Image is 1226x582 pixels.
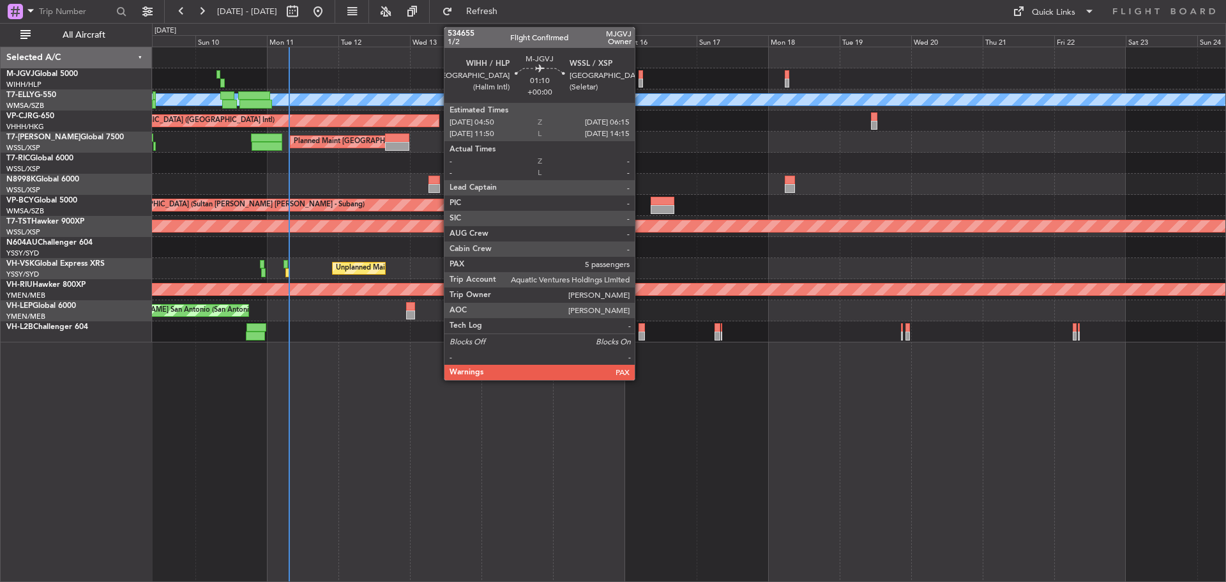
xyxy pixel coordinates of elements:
[410,35,481,47] div: Wed 13
[67,195,365,215] div: Planned Maint [GEOGRAPHIC_DATA] (Sultan [PERSON_NAME] [PERSON_NAME] - Subang)
[195,35,267,47] div: Sun 10
[6,281,86,289] a: VH-RIUHawker 800XP
[6,218,84,226] a: T7-TSTHawker 900XP
[436,1,513,22] button: Refresh
[6,249,39,258] a: YSSY/SYD
[14,25,139,45] button: All Aircraft
[6,302,33,310] span: VH-LEP
[6,239,93,247] a: N604AUChallenger 604
[6,143,40,153] a: WSSL/XSP
[768,35,840,47] div: Mon 18
[294,132,495,151] div: Planned Maint [GEOGRAPHIC_DATA] ([GEOGRAPHIC_DATA])
[6,176,79,183] a: N8998KGlobal 6000
[33,31,135,40] span: All Aircraft
[1006,1,1101,22] button: Quick Links
[553,35,624,47] div: Fri 15
[6,218,31,226] span: T7-TST
[6,91,34,99] span: T7-ELLY
[6,185,40,195] a: WSSL/XSP
[338,35,410,47] div: Tue 12
[6,70,78,78] a: M-JGVJGlobal 5000
[6,227,40,237] a: WSSL/XSP
[6,122,44,132] a: VHHH/HKG
[6,312,45,321] a: YMEN/MEB
[6,112,33,120] span: VP-CJR
[6,197,34,204] span: VP-BCY
[6,197,77,204] a: VP-BCYGlobal 5000
[6,70,34,78] span: M-JGVJ
[6,155,73,162] a: T7-RICGlobal 6000
[6,134,80,141] span: T7-[PERSON_NAME]
[6,155,30,162] span: T7-RIC
[6,91,56,99] a: T7-ELLYG-550
[6,260,105,268] a: VH-VSKGlobal Express XRS
[983,35,1054,47] div: Thu 21
[124,35,195,47] div: Sat 9
[6,281,33,289] span: VH-RIU
[697,35,768,47] div: Sun 17
[6,302,76,310] a: VH-LEPGlobal 6000
[6,112,54,120] a: VP-CJRG-650
[1054,35,1126,47] div: Fri 22
[6,239,38,247] span: N604AU
[267,35,338,47] div: Mon 11
[6,260,34,268] span: VH-VSK
[911,35,983,47] div: Wed 20
[1032,6,1075,19] div: Quick Links
[6,101,44,111] a: WMSA/SZB
[336,259,493,278] div: Unplanned Maint Sydney ([PERSON_NAME] Intl)
[6,206,44,216] a: WMSA/SZB
[455,7,509,16] span: Refresh
[6,323,33,331] span: VH-L2B
[481,35,553,47] div: Thu 14
[6,80,42,89] a: WIHH/HLP
[6,291,45,300] a: YMEN/MEB
[625,35,697,47] div: Sat 16
[217,6,277,17] span: [DATE] - [DATE]
[840,35,911,47] div: Tue 19
[61,111,275,130] div: Planned Maint [GEOGRAPHIC_DATA] ([GEOGRAPHIC_DATA] Intl)
[6,164,40,174] a: WSSL/XSP
[110,301,268,320] div: [PERSON_NAME] San Antonio (San Antonio Intl)
[39,2,112,21] input: Trip Number
[155,26,176,36] div: [DATE]
[1126,35,1197,47] div: Sat 23
[6,270,39,279] a: YSSY/SYD
[6,176,36,183] span: N8998K
[6,134,124,141] a: T7-[PERSON_NAME]Global 7500
[6,323,88,331] a: VH-L2BChallenger 604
